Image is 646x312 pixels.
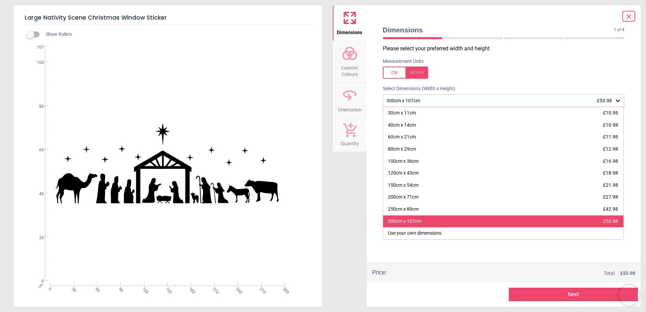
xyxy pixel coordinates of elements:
div: 150cm x 54cm [388,182,419,189]
span: 40 [31,191,44,197]
span: £12.98 [603,146,618,152]
span: 300 [281,286,286,291]
span: 120 [141,286,145,291]
div: Use your own dimensions [388,230,441,237]
span: Quantity [341,137,359,147]
div: 80cm x 29cm [388,146,416,153]
div: 30cm x 11cm [388,110,416,116]
h5: Large Nativity Scene Christmas Window Sticker [25,11,311,25]
span: Dimensions [383,25,614,35]
span: 60 [31,147,44,153]
label: Measurement Units [383,58,424,65]
span: £42.98 [603,206,618,212]
div: 300cm x 107cm [388,218,421,225]
span: £21.98 [603,182,618,188]
span: Custom Colours [333,61,366,78]
span: £53.98 [603,218,618,224]
span: 270 [258,286,263,291]
span: 180 [188,286,192,291]
span: £18.98 [603,170,618,176]
button: Custom Colours [333,41,367,82]
span: £27.98 [603,194,618,200]
div: 120cm x 43cm [388,170,419,177]
span: cm [38,283,44,289]
span: £ [620,270,635,277]
span: £10.98 [603,110,618,115]
div: Show Rulers [30,30,322,38]
div: 200cm x 71cm [388,194,419,201]
button: Orientation [333,83,367,118]
span: 53.98 [623,270,635,276]
span: 240 [234,286,239,291]
span: Dimensions [337,26,362,36]
span: 80 [31,104,44,109]
div: 60cm x 21cm [388,134,416,140]
span: 107 [31,45,44,50]
span: 20 [31,235,44,241]
button: Quantity [333,118,367,152]
div: 40cm x 14cm [388,122,416,129]
span: 0 [31,279,44,284]
span: 100 [31,60,44,66]
span: £16.98 [603,158,618,164]
p: Please select your preferred width and height [383,45,630,52]
iframe: Brevo live chat [619,285,639,305]
button: Dimensions [333,5,367,41]
div: Price : [372,268,387,277]
span: 150 [164,286,169,291]
span: 0 [47,286,51,291]
span: £11.98 [603,134,618,139]
div: 250cm x 89cm [388,206,419,213]
span: 30 [71,286,75,291]
span: 210 [211,286,216,291]
span: £53.98 [597,98,612,103]
span: 1 of 4 [614,27,624,33]
div: 100cm x 36cm [388,158,419,165]
div: Total: [397,270,636,277]
span: Orientation [338,103,362,113]
label: Select Dimensions (Width x Height) [377,85,455,92]
span: 90 [117,286,122,291]
button: Next [509,288,638,301]
span: 60 [94,286,98,291]
span: £10.98 [603,122,618,128]
div: 300cm x 107cm [386,98,615,104]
